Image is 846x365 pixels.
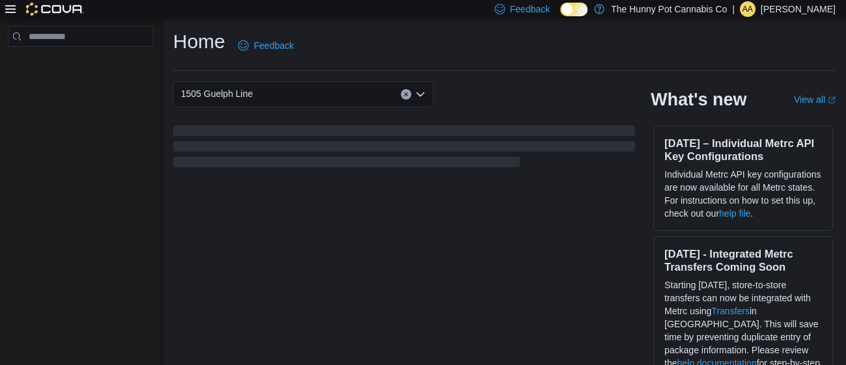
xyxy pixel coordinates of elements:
span: Dark Mode [560,16,561,17]
img: Cova [26,3,84,16]
p: [PERSON_NAME] [761,1,836,17]
button: Clear input [401,89,411,100]
p: Individual Metrc API key configurations are now available for all Metrc states. For instructions ... [664,168,822,220]
h3: [DATE] – Individual Metrc API Key Configurations [664,137,822,163]
button: Open list of options [415,89,426,100]
span: 1505 Guelph Line [181,86,253,101]
span: AA [743,1,753,17]
a: Transfers [711,306,750,316]
span: Loading [173,128,635,170]
h2: What's new [651,89,746,110]
input: Dark Mode [560,3,588,16]
a: Feedback [233,33,299,59]
svg: External link [828,96,836,104]
a: help file [719,208,750,219]
div: Andrew Appleton [740,1,756,17]
p: | [732,1,735,17]
h1: Home [173,29,225,55]
span: Feedback [254,39,293,52]
a: View allExternal link [794,94,836,105]
p: The Hunny Pot Cannabis Co [611,1,727,17]
h3: [DATE] - Integrated Metrc Transfers Coming Soon [664,247,822,273]
nav: Complex example [8,49,154,81]
span: Feedback [510,3,550,16]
